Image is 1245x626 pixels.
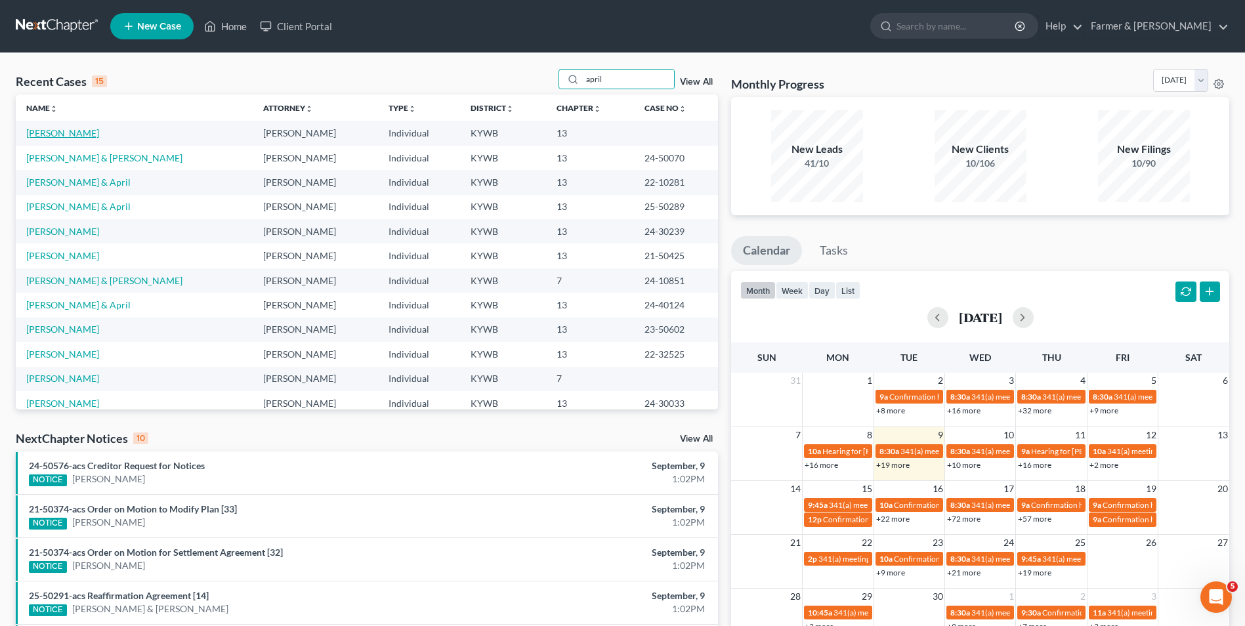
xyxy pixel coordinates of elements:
[546,243,634,268] td: 13
[950,554,970,564] span: 8:30a
[26,226,99,237] a: [PERSON_NAME]
[879,554,893,564] span: 10a
[488,459,705,472] div: September, 9
[29,590,209,601] a: 25-50291-acs Reaffirmation Agreement [14]
[26,201,131,212] a: [PERSON_NAME] & April
[634,146,718,170] td: 24-50070
[488,472,705,486] div: 1:02PM
[253,219,378,243] td: [PERSON_NAME]
[1042,554,1169,564] span: 341(a) meeting for [PERSON_NAME]
[378,243,461,268] td: Individual
[378,293,461,317] td: Individual
[971,392,1098,402] span: 341(a) meeting for [PERSON_NAME]
[1031,446,1133,456] span: Hearing for [PERSON_NAME]
[253,121,378,145] td: [PERSON_NAME]
[1079,589,1087,604] span: 2
[1084,14,1229,38] a: Farmer & [PERSON_NAME]
[971,608,1098,617] span: 341(a) meeting for [PERSON_NAME]
[835,282,860,299] button: list
[808,514,822,524] span: 12p
[29,460,205,471] a: 24-50576-acs Creditor Request for Notices
[460,342,546,366] td: KYWB
[198,14,253,38] a: Home
[1227,581,1238,592] span: 5
[1150,373,1158,388] span: 5
[1021,392,1041,402] span: 8:30a
[931,481,944,497] span: 16
[546,195,634,219] td: 13
[808,608,832,617] span: 10:45a
[26,152,182,163] a: [PERSON_NAME] & [PERSON_NAME]
[488,503,705,516] div: September, 9
[808,236,860,265] a: Tasks
[794,427,802,443] span: 7
[460,121,546,145] td: KYWB
[546,391,634,415] td: 13
[740,282,776,299] button: month
[460,293,546,317] td: KYWB
[546,367,634,391] td: 7
[378,268,461,293] td: Individual
[634,268,718,293] td: 24-10851
[16,73,107,89] div: Recent Cases
[834,608,960,617] span: 341(a) meeting for [PERSON_NAME]
[879,500,893,510] span: 10a
[1093,514,1101,524] span: 9a
[253,268,378,293] td: [PERSON_NAME]
[935,157,1026,170] div: 10/106
[900,352,918,363] span: Tue
[378,170,461,194] td: Individual
[757,352,776,363] span: Sun
[253,195,378,219] td: [PERSON_NAME]
[876,406,905,415] a: +8 more
[897,14,1017,38] input: Search by name...
[731,76,824,92] h3: Monthly Progress
[634,195,718,219] td: 25-50289
[1021,446,1030,456] span: 9a
[947,406,981,415] a: +16 more
[389,103,416,113] a: Typeunfold_more
[1042,608,1191,617] span: Confirmation hearing for [PERSON_NAME]
[488,602,705,616] div: 1:02PM
[1145,481,1158,497] span: 19
[808,554,817,564] span: 2p
[634,219,718,243] td: 24-30239
[1042,352,1061,363] span: Thu
[947,568,981,577] a: +21 more
[860,589,874,604] span: 29
[29,503,237,514] a: 21-50374-acs Order on Motion to Modify Plan [33]
[789,373,802,388] span: 31
[866,427,874,443] span: 8
[1093,500,1101,510] span: 9a
[971,500,1168,510] span: 341(a) meeting for [PERSON_NAME] & [PERSON_NAME]
[634,391,718,415] td: 24-30033
[1221,373,1229,388] span: 6
[931,589,944,604] span: 30
[771,142,863,157] div: New Leads
[971,446,1098,456] span: 341(a) meeting for [PERSON_NAME]
[1079,373,1087,388] span: 4
[92,75,107,87] div: 15
[72,472,145,486] a: [PERSON_NAME]
[889,392,1038,402] span: Confirmation hearing for [PERSON_NAME]
[971,554,1098,564] span: 341(a) meeting for [PERSON_NAME]
[1098,157,1190,170] div: 10/90
[634,318,718,342] td: 23-50602
[582,70,674,89] input: Search by name...
[1007,589,1015,604] span: 1
[408,105,416,113] i: unfold_more
[1074,535,1087,551] span: 25
[546,219,634,243] td: 13
[950,392,970,402] span: 8:30a
[557,103,601,113] a: Chapterunfold_more
[1039,14,1083,38] a: Help
[460,318,546,342] td: KYWB
[1018,568,1051,577] a: +19 more
[253,170,378,194] td: [PERSON_NAME]
[378,219,461,243] td: Individual
[808,446,821,456] span: 10a
[593,105,601,113] i: unfold_more
[16,430,148,446] div: NextChapter Notices
[959,310,1002,324] h2: [DATE]
[72,559,145,572] a: [PERSON_NAME]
